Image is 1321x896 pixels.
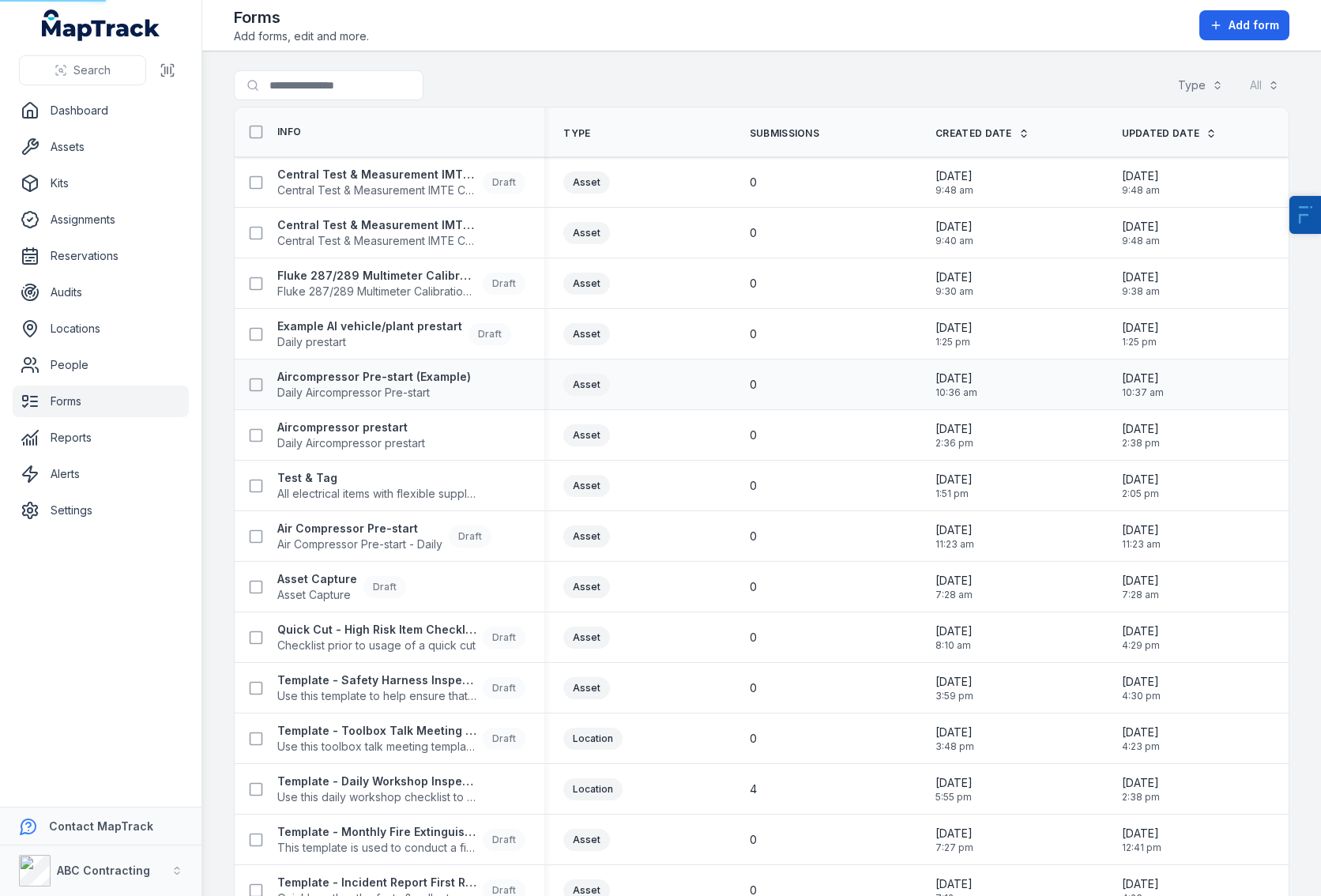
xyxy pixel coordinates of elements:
span: 9:48 am [935,184,973,197]
span: Daily prestart [277,334,462,350]
span: 11:23 am [1122,538,1161,551]
time: 01/07/2025, 7:28:16 am [1122,573,1159,601]
span: [DATE] [1122,623,1160,639]
div: Draft [449,525,491,548]
strong: Aircompressor Pre-start (Example) [277,369,471,385]
span: Use this template to help ensure that your harness is in good condition before use to reduce the ... [277,688,476,704]
time: 07/08/2025, 2:05:14 pm [1122,472,1159,500]
span: 2:36 pm [935,437,973,450]
span: 9:48 am [1122,184,1160,197]
div: Asset [563,374,610,396]
span: [DATE] [935,876,973,892]
span: Type [563,127,590,140]
div: Draft [483,273,525,295]
div: Asset [563,222,610,244]
span: [DATE] [1122,371,1164,386]
time: 07/08/2025, 1:51:40 pm [935,472,973,500]
span: [DATE] [1122,775,1160,791]
span: [DATE] [1122,472,1159,488]
span: [DATE] [935,320,973,336]
span: [DATE] [935,269,973,285]
span: Info [277,126,301,138]
span: [DATE] [1122,674,1161,690]
span: [DATE] [935,623,973,639]
strong: Air Compressor Pre-start [277,521,442,536]
a: Asset CaptureAsset CaptureDraft [277,571,406,603]
a: Settings [13,495,189,526]
span: [DATE] [935,826,973,841]
span: [DATE] [935,674,973,690]
a: Fluke 287/289 Multimeter Calibration FormFluke 287/289 Multimeter Calibration FormDraft [277,268,525,299]
span: 2:05 pm [1122,488,1159,500]
a: Air Compressor Pre-startAir Compressor Pre-start - DailyDraft [277,521,491,552]
span: [DATE] [1122,573,1159,589]
span: 9:38 am [1122,285,1160,298]
span: 3:59 pm [935,690,973,702]
time: 20/08/2025, 9:30:44 am [935,269,973,298]
span: 7:28 am [935,589,973,601]
a: People [13,349,189,381]
div: Draft [469,323,511,345]
div: Draft [483,171,525,194]
span: Asset Capture [277,587,357,603]
span: [DATE] [1122,876,1160,892]
a: Forms [13,386,189,417]
time: 11/08/2025, 2:38:18 pm [1122,421,1160,450]
span: 12:41 pm [1122,841,1161,854]
a: Audits [13,277,189,308]
span: [DATE] [935,371,977,386]
span: Search [73,62,111,78]
strong: Template - Incident Report First Response [277,875,476,890]
time: 20/08/2025, 9:38:40 am [1122,269,1160,298]
span: [DATE] [1122,421,1160,437]
span: 7:27 pm [935,841,973,854]
span: Use this daily workshop checklist to maintain safety standard in the work zones at site. [277,789,480,805]
time: 30/05/2025, 4:23:25 pm [1122,725,1160,753]
span: [DATE] [935,522,974,538]
time: 11/07/2025, 12:41:49 pm [1122,826,1161,854]
div: Asset [563,171,610,194]
a: Locations [13,313,189,344]
span: 5:55 pm [935,791,973,804]
button: All [1240,70,1289,100]
a: MapTrack [42,9,160,41]
span: 1:51 pm [935,488,973,500]
time: 20/08/2025, 9:40:16 am [935,219,973,247]
time: 29/05/2025, 5:55:03 pm [935,775,973,804]
span: 0 [750,427,757,443]
time: 20/08/2025, 9:48:33 am [1122,168,1160,197]
div: Draft [483,829,525,851]
time: 20/08/2025, 9:48:20 am [935,168,973,197]
span: 7:28 am [1122,589,1159,601]
time: 20/08/2025, 9:48:01 am [1122,219,1160,247]
a: Template - Monthly Fire Extinguisher InspectionThis template is used to conduct a fire extinguish... [277,824,525,856]
span: 4:29 pm [1122,639,1160,652]
strong: Example AI vehicle/plant prestart [277,318,462,334]
strong: Asset Capture [277,571,357,587]
span: [DATE] [935,573,973,589]
a: Dashboard [13,95,189,126]
a: Template - Daily Workshop InspectionUse this daily workshop checklist to maintain safety standard... [277,774,480,805]
span: 1:25 pm [935,336,973,348]
div: Asset [563,627,610,649]
span: Daily Aircompressor Pre-start [277,385,471,401]
span: 0 [750,579,757,595]
a: Quick Cut - High Risk Item ChecklistChecklist prior to usage of a quick cutDraft [277,622,525,653]
span: This template is used to conduct a fire extinguisher inspection every 30 days to determine if the... [277,840,476,856]
span: Fluke 287/289 Multimeter Calibration Form [277,284,476,299]
span: [DATE] [935,775,973,791]
div: Asset [563,273,610,295]
div: Draft [483,627,525,649]
span: 0 [750,832,757,848]
time: 30/05/2025, 4:30:33 pm [1122,674,1161,702]
a: Central Test & Measurement IMTE Calibration Type 2Central Test & Measurement IMTE CalibrationDraft [277,167,525,198]
a: Example AI vehicle/plant prestartDaily prestartDraft [277,318,511,350]
time: 12/08/2025, 10:36:00 am [935,371,977,399]
span: All electrical items with flexible supply cord and plug top to 240v or 415v volt power needs to b... [277,486,480,502]
span: 3:48 pm [935,740,974,753]
span: 2:38 pm [1122,791,1160,804]
strong: Central Test & Measurement IMTE Calibration [277,217,480,233]
span: Created Date [935,127,1012,140]
div: Asset [563,576,610,598]
div: Asset [563,475,610,497]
